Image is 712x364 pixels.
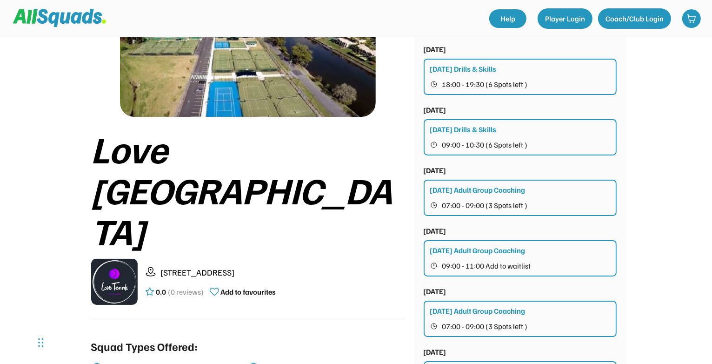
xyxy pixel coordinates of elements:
[430,63,497,74] div: [DATE] Drills & Skills
[430,320,611,332] button: 07:00 - 09:00 (3 Spots left )
[430,245,526,256] div: [DATE] Adult Group Coaching
[424,286,446,297] div: [DATE]
[489,9,526,28] a: Help
[430,305,526,317] div: [DATE] Adult Group Coaching
[430,199,611,211] button: 07:00 - 09:00 (3 Spots left )
[424,225,446,236] div: [DATE]
[430,78,611,90] button: 18:00 - 19:30 (6 Spots left )
[168,286,204,297] div: (0 reviews)
[424,346,446,357] div: [DATE]
[13,9,106,27] img: Squad%20Logo.svg
[442,141,528,148] span: 09:00 - 10:30 (6 Spots left )
[91,258,138,305] img: LTPP_Logo_REV.jpeg
[430,260,611,272] button: 09:00 - 11:00 Add to waitlist
[598,8,671,29] button: Coach/Club Login
[424,104,446,115] div: [DATE]
[424,165,446,176] div: [DATE]
[221,286,276,297] div: Add to favourites
[442,262,531,270] span: 09:00 - 11:00 Add to waitlist
[424,44,446,55] div: [DATE]
[538,8,592,29] button: Player Login
[442,202,528,209] span: 07:00 - 09:00 (3 Spots left )
[442,81,528,88] span: 18:00 - 19:30 (6 Spots left )
[430,139,611,151] button: 09:00 - 10:30 (6 Spots left )
[161,266,405,279] div: [STREET_ADDRESS]
[442,323,528,330] span: 07:00 - 09:00 (3 Spots left )
[430,124,497,135] div: [DATE] Drills & Skills
[687,14,696,23] img: shopping-cart-01%20%281%29.svg
[91,128,405,251] div: Love [GEOGRAPHIC_DATA]
[430,184,526,195] div: [DATE] Adult Group Coaching
[156,286,166,297] div: 0.0
[91,338,198,355] div: Squad Types Offered:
